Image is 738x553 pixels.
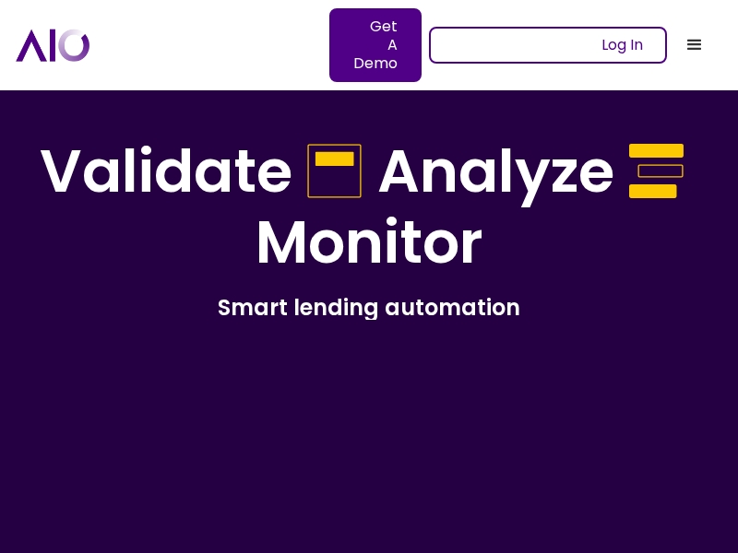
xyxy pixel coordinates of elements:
h2: Smart lending automation [30,293,708,322]
a: Log In [429,27,667,64]
a: home [16,29,429,61]
h1: Analyze [377,136,614,207]
div: menu [667,18,722,73]
a: Get A Demo [329,8,422,82]
h1: Monitor [256,207,483,278]
h1: Validate [40,136,292,207]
